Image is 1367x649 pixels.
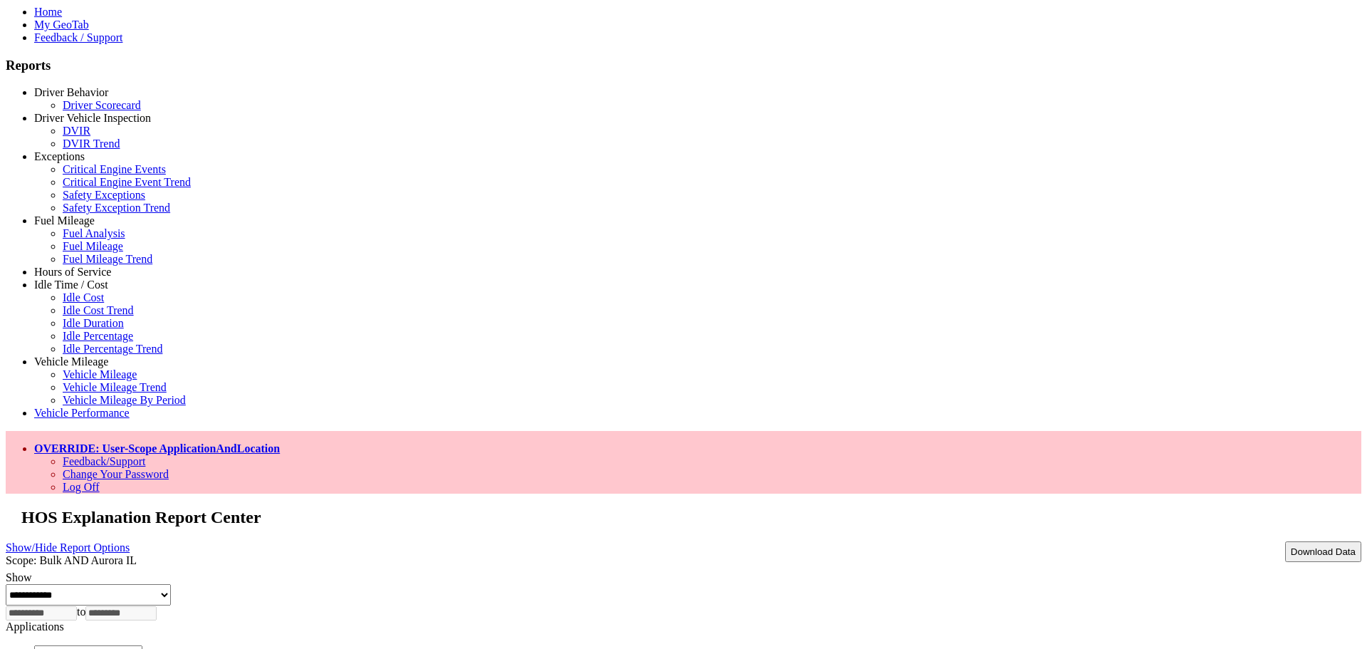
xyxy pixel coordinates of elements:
a: Critical Engine Events [63,163,166,175]
a: Hours of Service [34,266,111,278]
span: Scope: Bulk AND Aurora IL [6,554,137,566]
label: Show [6,571,31,583]
a: Vehicle Mileage [63,368,137,380]
a: Fuel Analysis [63,227,125,239]
a: Idle Percentage Trend [63,343,162,355]
a: Change Your Password [63,468,169,480]
a: Log Off [63,481,100,493]
a: Show/Hide Report Options [6,538,130,557]
h2: HOS Explanation Report Center [21,508,1361,527]
a: Driver Behavior [34,86,108,98]
a: OVERRIDE: User-Scope ApplicationAndLocation [34,442,280,455]
a: Fuel Mileage [63,240,123,252]
a: Idle Cost Trend [63,304,134,316]
a: Driver Vehicle Inspection [34,112,151,124]
a: Idle Time / Cost [34,279,108,291]
a: Vehicle Mileage [34,355,108,368]
h3: Reports [6,58,1361,73]
a: Idle Percentage [63,330,133,342]
a: Vehicle Mileage By Period [63,394,186,406]
a: Driver Scorecard [63,99,141,111]
a: Safety Exceptions [63,189,145,201]
a: Idle Cost [63,291,104,303]
a: Safety Exception Trend [63,202,170,214]
a: DVIR Trend [63,137,120,150]
span: to [77,606,85,618]
a: Fuel Mileage [34,214,95,227]
a: Idle Duration [63,317,124,329]
a: Home [34,6,62,18]
a: My GeoTab [34,19,89,31]
a: DVIR [63,125,90,137]
a: Fuel Mileage Trend [63,253,152,265]
a: Vehicle Performance [34,407,130,419]
a: Critical Engine Event Trend [63,176,191,188]
a: Vehicle Mileage Trend [63,381,167,393]
label: Applications [6,621,64,633]
a: Exceptions [34,150,85,162]
button: Download Data [1285,541,1361,562]
a: Feedback / Support [34,31,122,43]
a: Feedback/Support [63,455,145,467]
